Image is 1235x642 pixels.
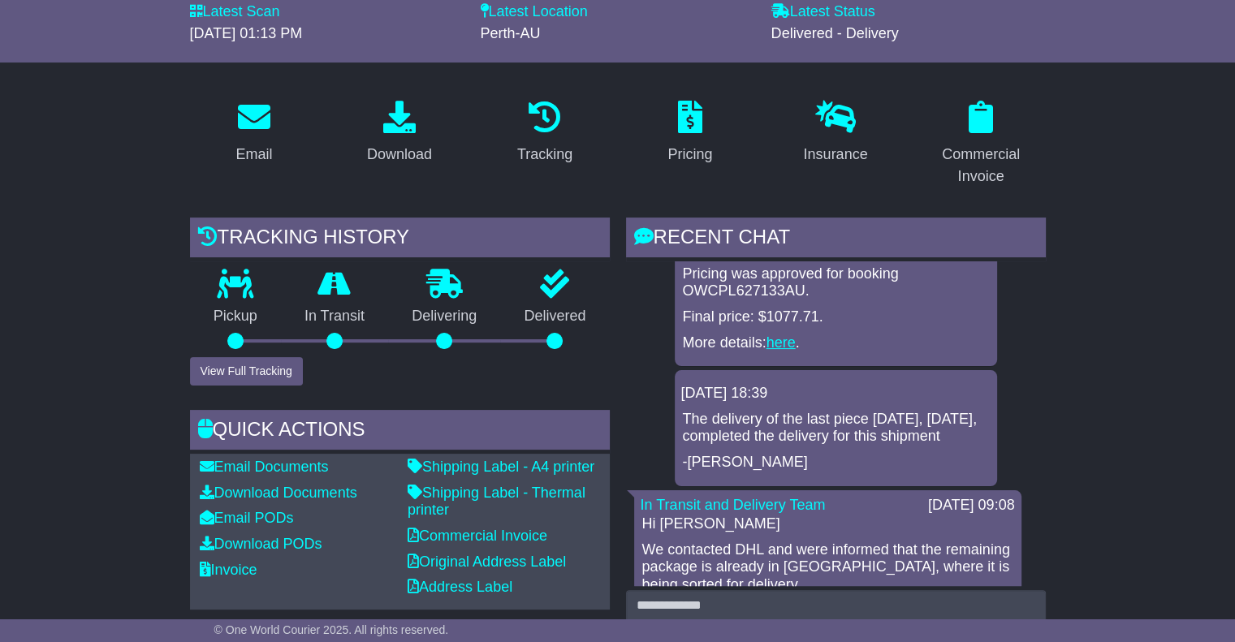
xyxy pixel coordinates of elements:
[657,95,723,171] a: Pricing
[190,25,303,41] span: [DATE] 01:13 PM
[683,308,989,326] p: Final price: $1077.71.
[408,528,547,544] a: Commercial Invoice
[190,308,281,325] p: Pickup
[214,623,449,636] span: © One World Courier 2025. All rights reserved.
[200,562,257,578] a: Invoice
[766,334,796,351] a: here
[481,3,588,21] label: Latest Location
[917,95,1046,193] a: Commercial Invoice
[225,95,283,171] a: Email
[408,485,585,519] a: Shipping Label - Thermal printer
[190,3,280,21] label: Latest Scan
[408,459,594,475] a: Shipping Label - A4 printer
[517,144,572,166] div: Tracking
[641,497,826,513] a: In Transit and Delivery Team
[388,308,500,325] p: Delivering
[408,554,566,570] a: Original Address Label
[792,95,878,171] a: Insurance
[927,144,1035,187] div: Commercial Invoice
[771,25,899,41] span: Delivered - Delivery
[667,144,712,166] div: Pricing
[200,510,294,526] a: Email PODs
[481,25,541,41] span: Perth-AU
[803,144,867,166] div: Insurance
[356,95,443,171] a: Download
[642,515,1013,533] p: Hi [PERSON_NAME]
[683,454,989,472] p: -[PERSON_NAME]
[200,485,357,501] a: Download Documents
[683,411,989,446] p: The delivery of the last piece [DATE], [DATE], completed the delivery for this shipment
[190,357,303,386] button: View Full Tracking
[771,3,875,21] label: Latest Status
[500,308,609,325] p: Delivered
[928,497,1015,515] div: [DATE] 09:08
[683,334,989,352] p: More details: .
[190,410,610,454] div: Quick Actions
[681,385,991,403] div: [DATE] 18:39
[642,541,1013,594] p: We contacted DHL and were informed that the remaining package is already in [GEOGRAPHIC_DATA], wh...
[626,218,1046,261] div: RECENT CHAT
[235,144,272,166] div: Email
[200,536,322,552] a: Download PODs
[200,459,329,475] a: Email Documents
[367,144,432,166] div: Download
[190,218,610,261] div: Tracking history
[408,579,512,595] a: Address Label
[683,265,989,300] p: Pricing was approved for booking OWCPL627133AU.
[507,95,583,171] a: Tracking
[281,308,388,325] p: In Transit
